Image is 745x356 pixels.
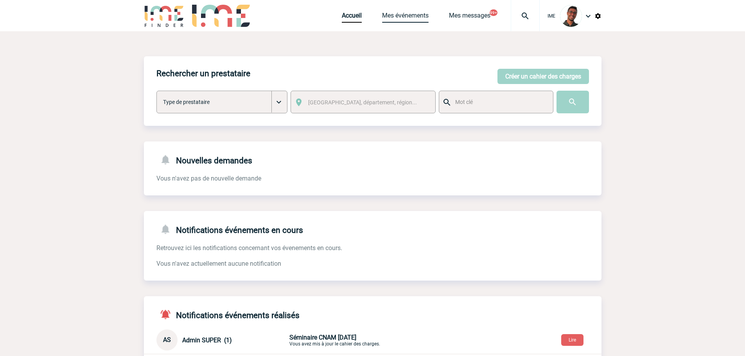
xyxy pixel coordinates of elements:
[453,97,546,107] input: Mot clé
[160,309,176,320] img: notifications-active-24-px-r.png
[156,224,303,235] h4: Notifications événements en cours
[156,309,300,320] h4: Notifications événements réalisés
[163,336,171,343] span: AS
[548,13,555,19] span: IME
[182,336,232,344] span: Admin SUPER (1)
[160,224,176,235] img: notifications-24-px-g.png
[289,334,473,347] p: Vous avez mis à jour le cahier des charges.
[382,12,429,23] a: Mes événements
[561,334,583,346] button: Lire
[560,5,582,27] img: 124970-0.jpg
[156,69,250,78] h4: Rechercher un prestataire
[156,336,473,343] a: AS Admin SUPER (1) Séminaire CNAM [DATE]Vous avez mis à jour le cahier des charges.
[289,334,356,341] span: Séminaire CNAM [DATE]
[308,99,417,106] span: [GEOGRAPHIC_DATA], département, région...
[555,336,590,343] a: Lire
[156,244,342,252] span: Retrouvez ici les notifications concernant vos évenements en cours.
[156,154,252,165] h4: Nouvelles demandes
[449,12,490,23] a: Mes messages
[156,175,261,182] span: Vous n'avez pas de nouvelle demande
[557,91,589,113] input: Submit
[144,5,185,27] img: IME-Finder
[160,154,176,165] img: notifications-24-px-g.png
[490,9,497,16] button: 99+
[156,260,281,267] span: Vous n'avez actuellement aucune notification
[156,329,601,351] div: Conversation privée : Client - Agence
[342,12,362,23] a: Accueil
